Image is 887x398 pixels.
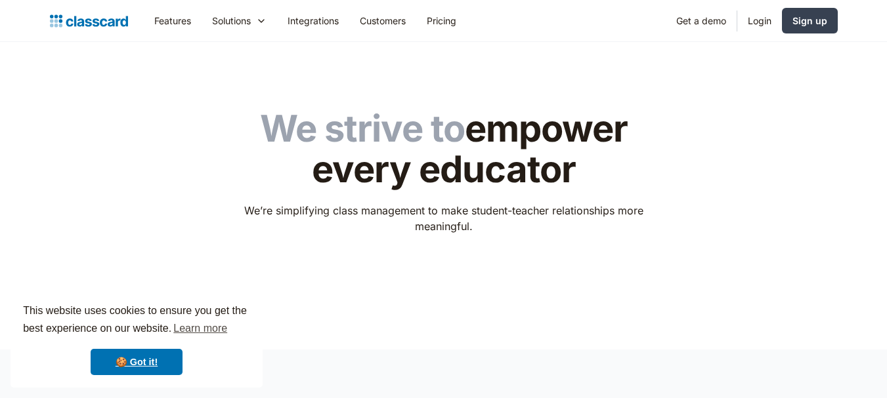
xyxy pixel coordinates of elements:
[23,303,250,338] span: This website uses cookies to ensure you get the best experience on our website.
[737,6,782,35] a: Login
[202,6,277,35] div: Solutions
[212,14,251,28] div: Solutions
[144,6,202,35] a: Features
[416,6,467,35] a: Pricing
[349,6,416,35] a: Customers
[792,14,827,28] div: Sign up
[666,6,737,35] a: Get a demo
[260,106,465,151] span: We strive to
[782,8,838,33] a: Sign up
[171,319,229,338] a: learn more about cookies
[91,349,183,375] a: dismiss cookie message
[235,109,652,189] h1: empower every educator
[11,290,263,388] div: cookieconsent
[50,12,128,30] a: home
[235,203,652,234] p: We’re simplifying class management to make student-teacher relationships more meaningful.
[277,6,349,35] a: Integrations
